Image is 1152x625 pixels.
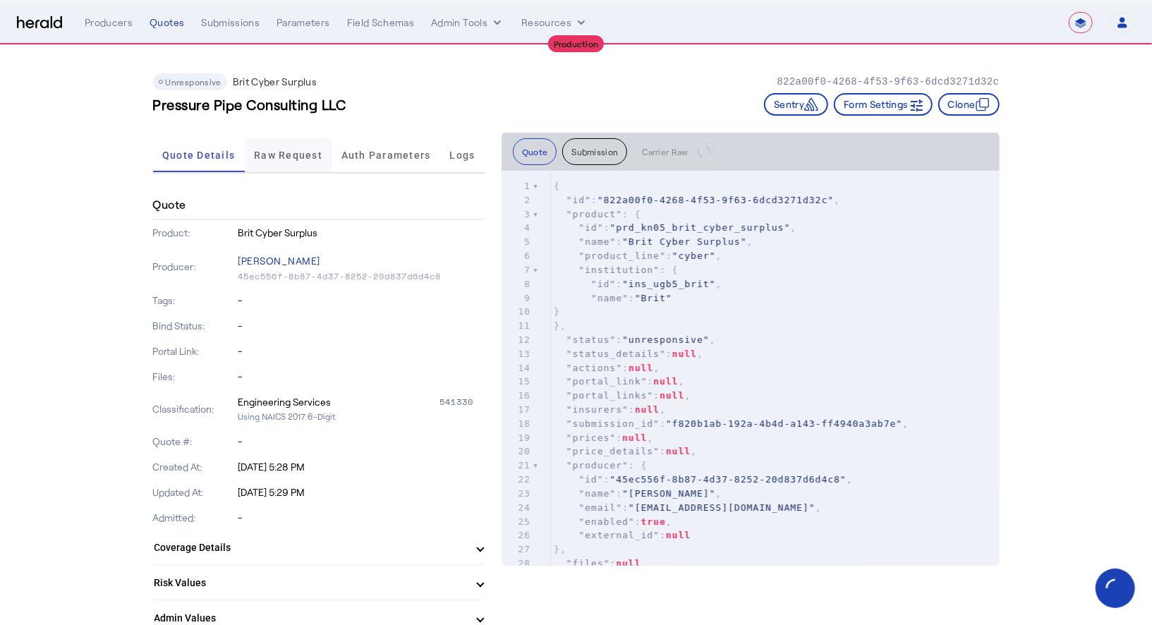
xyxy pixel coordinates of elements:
[502,515,533,529] div: 25
[566,390,654,401] span: "portal_links"
[554,446,697,456] span: : ,
[347,16,415,30] div: Field Schemas
[622,432,647,443] span: null
[562,138,627,165] button: Submission
[666,418,902,429] span: "f820b1ab-192a-4b4d-a143-ff4940a3ab7e"
[554,265,679,275] span: : {
[578,250,666,261] span: "product_line"
[548,35,605,52] div: Production
[153,435,236,449] p: Quote #:
[153,344,236,358] p: Portal Link:
[238,485,485,499] p: [DATE] 5:29 PM
[154,576,466,590] mat-panel-title: Risk Values
[554,460,648,471] span: : {
[502,207,533,222] div: 3
[502,431,533,445] div: 19
[566,558,610,569] span: "files"
[566,209,622,219] span: "product"
[502,444,533,459] div: 20
[502,249,533,263] div: 6
[554,363,660,373] span: : ,
[622,488,715,499] span: "[PERSON_NAME]"
[554,320,566,331] span: },
[153,530,485,564] mat-expansion-panel-header: Coverage Details
[622,236,747,247] span: "Brit Cyber Surplus"
[566,195,591,205] span: "id"
[554,432,653,443] span: : ,
[153,293,236,308] p: Tags:
[554,558,648,569] span: : ,
[666,446,691,456] span: null
[635,293,672,303] span: "Brit"
[238,395,331,409] div: Engineering Services
[502,542,533,557] div: 27
[642,147,688,156] span: Carrier Raw
[610,474,846,485] span: "45ec556f-8b87-4d37-8252-20d837d6d4c8"
[502,235,533,249] div: 5
[85,16,133,30] div: Producers
[502,417,533,431] div: 18
[502,557,533,571] div: 28
[502,403,533,417] div: 17
[629,363,653,373] span: null
[502,179,533,193] div: 1
[439,395,485,409] div: 541330
[201,16,260,30] div: Submissions
[554,209,641,219] span: : {
[502,361,533,375] div: 14
[578,502,622,513] span: "email"
[431,16,504,30] button: internal dropdown menu
[598,195,834,205] span: "822a00f0-4268-4f53-9f63-6dcd3271d32c"
[254,150,322,160] span: Raw Request
[502,459,533,473] div: 21
[521,16,588,30] button: Resources dropdown menu
[554,502,822,513] span: : ,
[238,344,485,358] p: -
[502,528,533,542] div: 26
[238,271,485,282] p: 45ec556f-8b87-4d37-8252-20d837d6d4c8
[633,138,720,165] button: Carrier Raw
[17,16,62,30] img: Herald Logo
[616,558,641,569] span: null
[449,150,475,160] span: Logs
[578,265,660,275] span: "institution"
[554,222,796,233] span: : ,
[153,511,236,525] p: Admitted:
[610,222,790,233] span: "prd_kn05_brit_cyber_surplus"
[764,93,828,116] button: Sentry
[566,432,617,443] span: "prices"
[238,319,485,333] p: -
[566,446,660,456] span: "price_details"
[502,263,533,277] div: 7
[153,402,236,416] p: Classification:
[502,473,533,487] div: 22
[162,150,235,160] span: Quote Details
[554,293,672,303] span: :
[233,75,317,89] p: Brit Cyber Surplus
[502,347,533,361] div: 13
[502,375,533,389] div: 15
[502,305,533,319] div: 10
[554,348,703,359] span: : ,
[566,363,622,373] span: "actions"
[578,236,616,247] span: "name"
[622,279,715,289] span: "ins_ugb5_brit"
[502,193,533,207] div: 2
[578,530,660,540] span: "external_id"
[502,319,533,333] div: 11
[238,460,485,474] p: [DATE] 5:28 PM
[591,293,629,303] span: "name"
[566,348,666,359] span: "status_details"
[502,171,1000,566] herald-code-block: quote
[238,293,485,308] p: -
[238,226,485,240] p: Brit Cyber Surplus
[238,435,485,449] p: -
[566,404,629,415] span: "insurers"
[554,250,722,261] span: : ,
[554,404,666,415] span: : ,
[554,376,684,387] span: : ,
[672,348,697,359] span: null
[554,279,722,289] span: : ,
[566,460,629,471] span: "producer"
[578,488,616,499] span: "name"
